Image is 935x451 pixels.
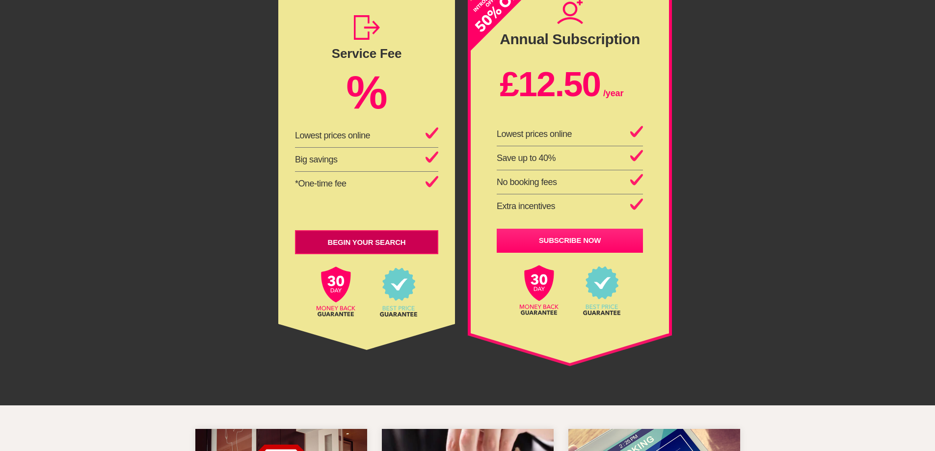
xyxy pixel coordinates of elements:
div: Extra incentives [497,194,643,218]
a: BEGIN YOUR SEARCH [295,230,438,254]
img: moneyback guarantee [520,265,559,315]
div: *One-time fee [295,179,347,189]
div: Big savings [295,155,338,165]
div: Annual Subscription [500,31,640,48]
img: price guarantee [583,266,620,315]
div: Service Fee [332,49,401,58]
div: Lowest prices online [497,122,643,146]
div: Lowest prices online [295,131,370,141]
div: Save up to 40% [497,146,643,170]
a: SUBSCRIBE NOW [497,229,643,253]
img: moneyback guarantee [317,266,355,317]
div: £12.50 [500,55,623,102]
img: price guarantee [380,268,417,317]
span: /year [603,88,624,98]
div: % [346,64,387,108]
div: No booking fees [497,170,643,194]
